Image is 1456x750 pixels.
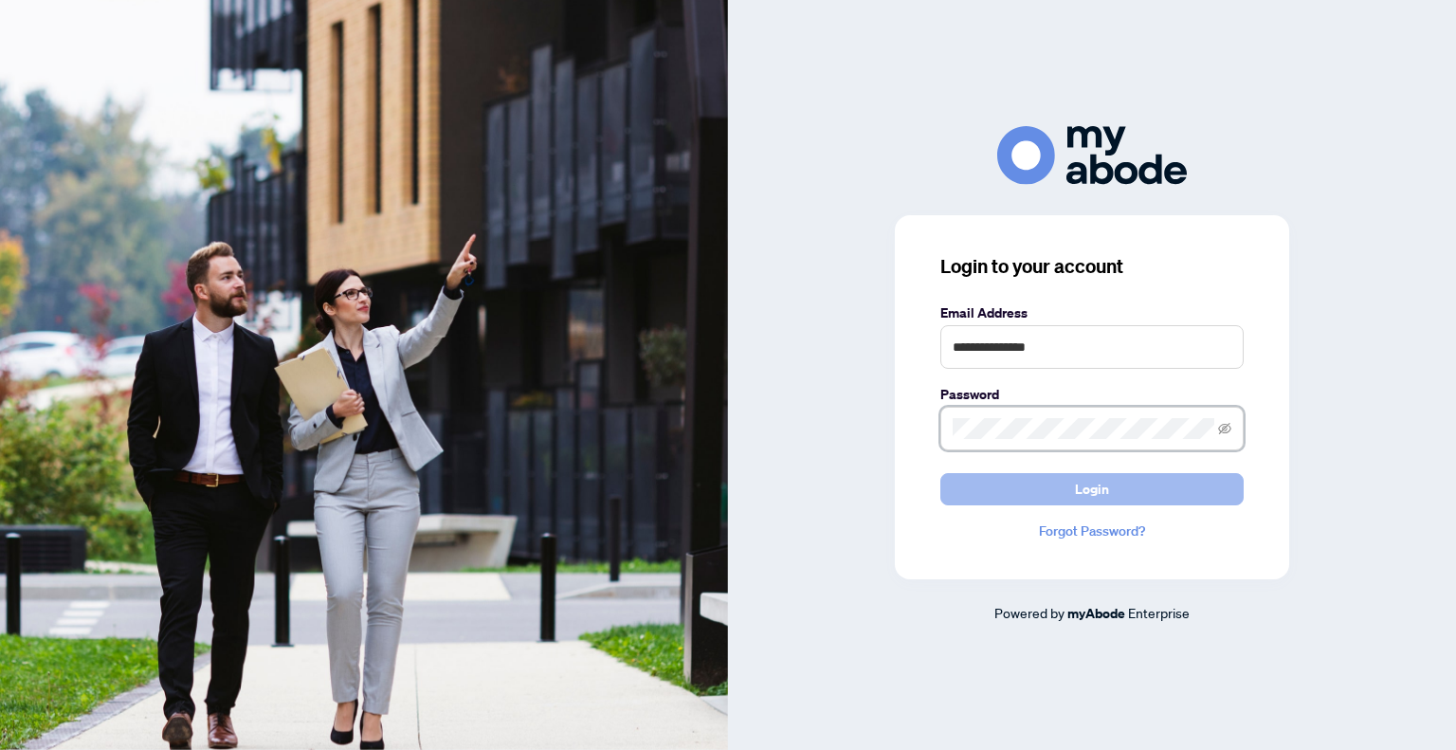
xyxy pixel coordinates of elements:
label: Email Address [940,302,1244,323]
img: ma-logo [997,126,1187,184]
span: eye-invisible [1218,422,1231,435]
span: Enterprise [1128,604,1190,621]
a: myAbode [1067,603,1125,624]
span: Login [1075,474,1109,504]
keeper-lock: Open Keeper Popup [1190,417,1212,440]
span: Powered by [994,604,1065,621]
label: Password [940,384,1244,405]
h3: Login to your account [940,253,1244,280]
a: Forgot Password? [940,521,1244,541]
button: Login [940,473,1244,505]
